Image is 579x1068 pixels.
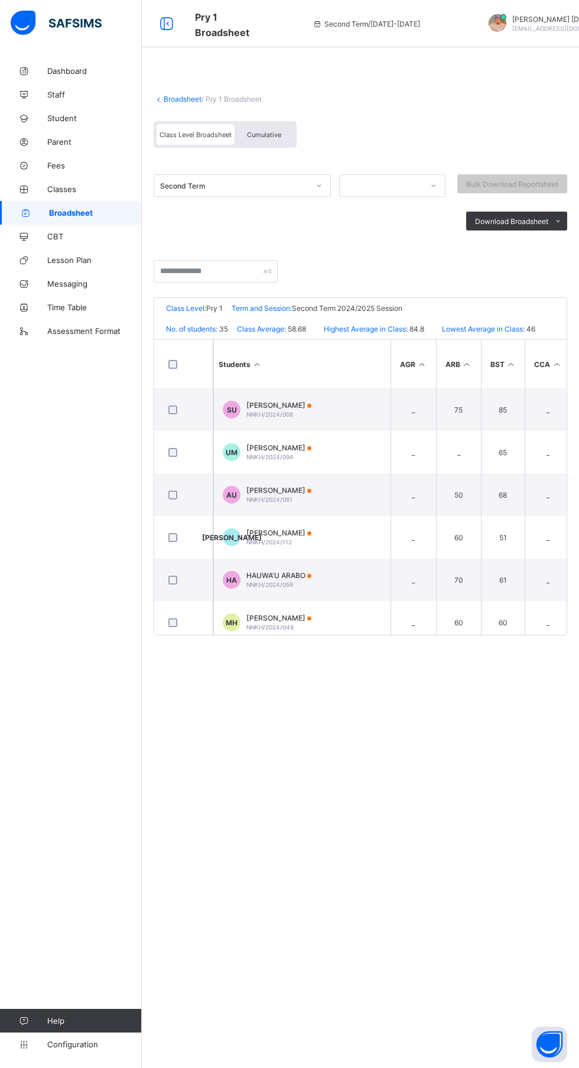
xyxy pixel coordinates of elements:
span: Assessment Format [47,326,142,336]
span: [PERSON_NAME] [246,486,311,495]
td: 65 [481,431,525,473]
span: MH [226,618,238,627]
span: session/term information [313,20,420,28]
span: Class Level: [166,304,206,313]
span: 58.68 [286,324,306,333]
td: _ [391,473,436,516]
a: Broadsheet [164,95,201,103]
td: 51 [481,516,525,559]
span: 84.8 [408,324,424,333]
span: Second Term 2024/2025 Session [292,304,402,313]
span: Cumulative [247,131,281,139]
td: 60 [481,601,525,644]
td: 60 [436,516,481,559]
span: Download Broadsheet [475,217,548,226]
span: NNKH/2024/094 [246,453,294,460]
span: [PERSON_NAME] [246,401,311,410]
i: Sort Ascending [252,360,262,369]
td: _ [391,388,436,431]
span: Class Level Broadsheet [160,131,232,139]
span: [PERSON_NAME] [246,613,311,622]
span: No. of students: [166,324,217,333]
span: NNKH/2024/056 [246,581,293,588]
td: _ [391,516,436,559]
span: Class Average: [237,324,286,333]
span: Broadsheet [49,208,142,218]
td: _ [391,559,436,601]
td: 68 [481,473,525,516]
span: AU [226,491,237,499]
span: NNKH/2024/081 [246,496,292,503]
button: Open asap [532,1027,567,1062]
td: 61 [481,559,525,601]
td: 50 [436,473,481,516]
span: Highest Average in Class: [324,324,408,333]
span: Dashboard [47,66,142,76]
td: _ [525,388,571,431]
span: [PERSON_NAME] [246,443,311,452]
span: Time Table [47,303,142,312]
span: NNKH/2024/008 [246,411,293,418]
span: Lesson Plan [47,255,142,265]
span: NNKH/2024/048 [246,624,294,631]
td: 60 [436,601,481,644]
span: Parent [47,137,142,147]
td: _ [525,601,571,644]
td: _ [525,559,571,601]
span: 35 [217,324,228,333]
td: 70 [436,559,481,601]
th: AGR [391,340,436,388]
td: _ [391,601,436,644]
th: ARB [436,340,481,388]
th: CCA [525,340,571,388]
img: safsims [11,11,102,35]
td: _ [436,431,481,473]
span: Student [47,113,142,123]
span: HAUWA'U ARABO [246,571,311,580]
span: Help [47,1016,141,1025]
i: Sort in Ascending Order [506,360,516,369]
span: CBT [47,232,142,241]
span: Pry 1 [206,304,223,313]
span: [PERSON_NAME] [246,528,311,537]
span: Bulk Download Reportsheet [466,180,558,189]
span: / Pry 1 Broadsheet [201,95,262,103]
span: Messaging [47,279,142,288]
span: 46 [525,324,535,333]
span: Term and Session: [232,304,292,313]
span: HA [226,576,237,585]
i: Sort in Ascending Order [552,360,562,369]
div: Second Term [160,181,309,190]
span: Class Arm Broadsheet [195,11,249,38]
span: Classes [47,184,142,194]
span: SU [227,405,237,414]
span: Fees [47,161,142,170]
td: _ [525,431,571,473]
span: [PERSON_NAME] [202,533,262,542]
span: Staff [47,90,142,99]
td: _ [525,516,571,559]
td: 85 [481,388,525,431]
span: UM [226,448,238,457]
td: _ [525,473,571,516]
i: Sort in Ascending Order [462,360,472,369]
span: Configuration [47,1040,141,1049]
td: 75 [436,388,481,431]
th: Students [213,340,391,388]
i: Sort in Ascending Order [417,360,427,369]
th: BST [481,340,525,388]
td: _ [391,431,436,473]
span: Lowest Average in Class: [442,324,525,333]
span: NNKH/2024/112 [246,538,292,546]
